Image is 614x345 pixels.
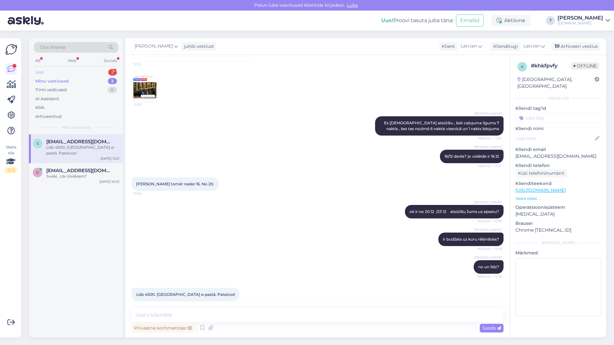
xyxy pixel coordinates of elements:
[515,113,601,123] input: Lisa tag
[478,219,502,224] span: Nähtud ✓ 12:18
[136,292,235,297] span: Līdz 4500. [GEOGRAPHIC_DATA] e-pastā. Pateicos!
[134,302,158,306] span: 12:21
[134,191,158,196] span: 12:06
[474,145,502,149] span: [PERSON_NAME]
[474,111,502,116] span: [PERSON_NAME]
[557,15,603,21] div: [PERSON_NAME]
[521,64,524,69] span: k
[35,78,69,84] div: Minu vestlused
[516,135,594,142] input: Lisa nimi
[444,154,499,159] span: 16/12 derēs? jo vislētāk ir 16.12
[134,102,158,107] span: 11:33
[108,69,117,75] div: 2
[515,169,567,178] div: Küsi telefoninumbrit
[515,240,601,246] div: [PERSON_NAME]
[456,14,484,27] button: Emailid
[101,156,119,161] div: [DATE] 12:21
[108,78,117,84] div: 2
[100,179,119,184] div: [DATE] 10:53
[478,274,502,279] span: Nähtud ✓ 12:18
[108,87,117,93] div: 0
[557,15,610,26] a: [PERSON_NAME][DOMAIN_NAME]
[571,62,599,69] span: Offline
[515,146,601,153] p: Kliendi email
[478,264,499,269] span: no un līdz?
[46,145,119,156] div: Līdz 4500. [GEOGRAPHIC_DATA] e-pastā. Pateicos!
[478,136,502,141] span: Nähtud ✓ 11:51
[491,43,518,50] div: Klienditugi
[515,105,601,112] p: Kliendi tag'id
[531,62,571,70] div: # khkfpvfy
[474,200,502,205] span: [PERSON_NAME]
[132,324,194,332] div: Privaatne kommentaar
[36,170,39,175] span: d
[474,227,502,232] span: [PERSON_NAME]
[37,141,39,146] span: S
[46,168,113,173] span: ddadzis@inbox.lv
[136,181,214,186] span: [PERSON_NAME] tomēr neder 16. No 20.
[491,15,531,26] div: Aktiivne
[515,196,601,201] p: Vaata edasi ...
[34,57,41,65] div: All
[517,76,595,90] div: [GEOGRAPHIC_DATA], [GEOGRAPHIC_DATA]
[381,17,393,23] b: Uus!
[546,16,555,25] div: T
[35,96,59,102] div: AI Assistent
[46,173,119,179] div: Sveiki , cik cilvēkiem?
[345,2,360,8] span: Luba
[181,43,214,50] div: juhib vestlust
[443,237,499,242] span: ir budžets uz kuru rēķināties?
[515,211,601,217] p: [MEDICAL_DATA]
[35,113,62,120] div: Arhiveeritud
[474,255,502,260] span: [PERSON_NAME]
[384,120,500,131] span: Es [DEMOGRAPHIC_DATA] atsūtīšu , šeit ceļojuma ilgums 7 naktis , bet tas nozīmē 6 naktis viesnīcā...
[132,76,158,102] img: Attachment
[102,57,118,65] div: Socials
[62,125,91,130] span: Minu vestlused
[135,43,173,50] span: [PERSON_NAME]
[515,162,601,169] p: Kliendi telefon
[134,62,158,67] span: 11:33
[515,153,601,160] p: [EMAIL_ADDRESS][DOMAIN_NAME]
[515,180,601,187] p: Klienditeekond
[409,209,499,214] span: ok ir no 20.12 /23 12 atsūtīšu Jums uz epastu?
[35,69,43,75] div: Uus
[46,139,113,145] span: Semjonova.alesja@gmail.com
[40,44,66,51] span: Otsi kliente
[478,246,502,251] span: Nähtud ✓ 12:18
[381,17,453,24] div: Proovi tasuta juba täna:
[515,95,601,101] div: Kliendi info
[439,43,455,50] div: Klient
[482,325,501,331] span: Saada
[35,104,45,111] div: Kõik
[5,43,17,56] img: Askly Logo
[515,220,601,227] p: Brauser
[66,57,78,65] div: Web
[478,164,502,168] span: Nähtud ✓ 11:51
[515,187,566,193] a: [URL][DOMAIN_NAME]
[460,43,477,50] span: Latvian
[515,204,601,211] p: Operatsioonisüsteem
[557,21,603,26] div: [DOMAIN_NAME]
[515,125,601,132] p: Kliendi nimi
[551,42,601,51] div: Arhiveeri vestlus
[515,250,601,256] p: Märkmed
[523,43,540,50] span: Latvian
[515,227,601,234] p: Chrome [TECHNICAL_ID]
[5,144,17,173] div: Vaata siia
[5,167,17,173] div: 2 / 3
[35,87,67,93] div: Tiimi vestlused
